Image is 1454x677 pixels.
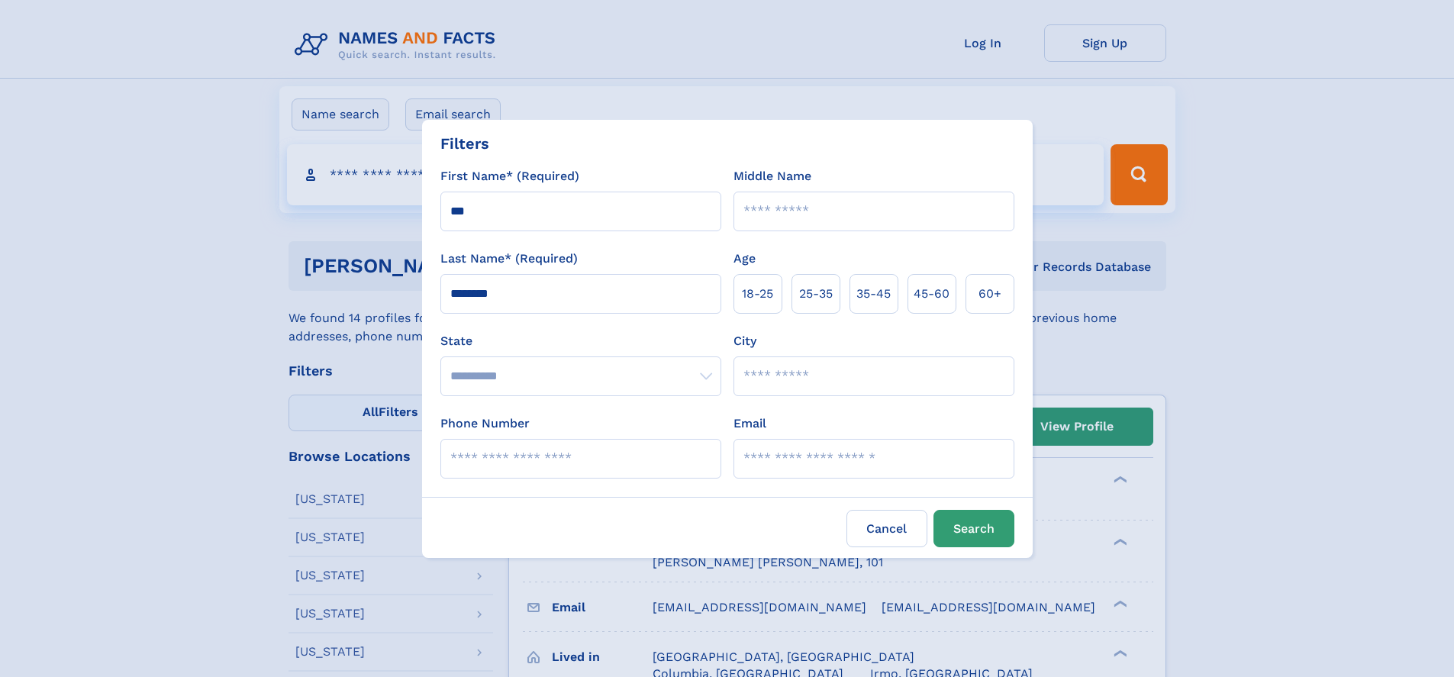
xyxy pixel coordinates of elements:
[733,250,756,268] label: Age
[742,285,773,303] span: 18‑25
[440,414,530,433] label: Phone Number
[440,332,721,350] label: State
[733,167,811,185] label: Middle Name
[933,510,1014,547] button: Search
[799,285,833,303] span: 25‑35
[440,167,579,185] label: First Name* (Required)
[856,285,891,303] span: 35‑45
[846,510,927,547] label: Cancel
[440,250,578,268] label: Last Name* (Required)
[733,414,766,433] label: Email
[440,132,489,155] div: Filters
[733,332,756,350] label: City
[978,285,1001,303] span: 60+
[914,285,949,303] span: 45‑60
